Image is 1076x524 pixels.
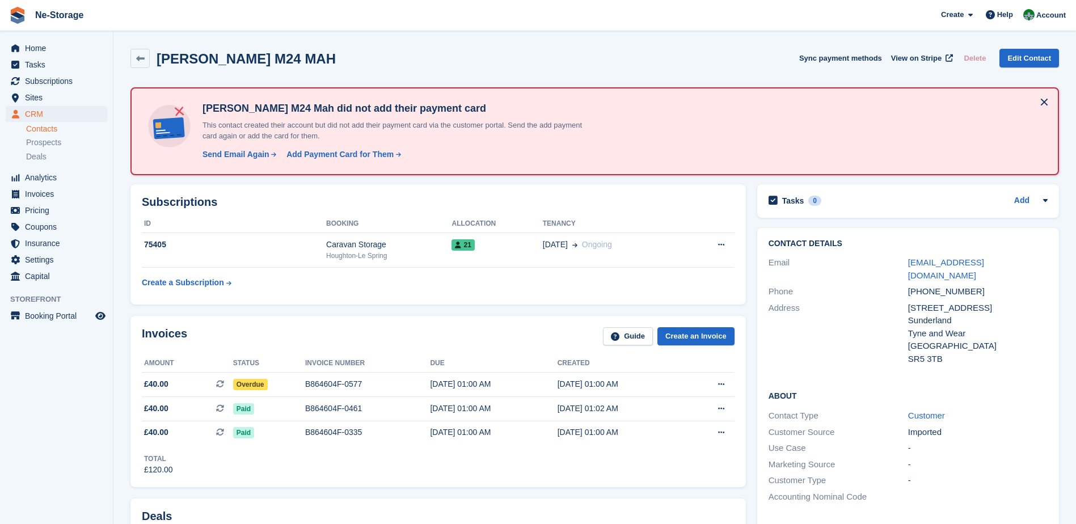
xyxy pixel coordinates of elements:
[558,426,685,438] div: [DATE] 01:00 AM
[26,137,107,149] a: Prospects
[25,308,93,324] span: Booking Portal
[908,257,984,280] a: [EMAIL_ADDRESS][DOMAIN_NAME]
[305,378,431,390] div: B864604F-0577
[25,170,93,185] span: Analytics
[769,409,908,422] div: Contact Type
[908,426,1048,439] div: Imported
[941,9,964,20] span: Create
[25,268,93,284] span: Capital
[769,256,908,282] div: Email
[908,285,1048,298] div: [PHONE_NUMBER]
[6,235,107,251] a: menu
[25,252,93,268] span: Settings
[6,268,107,284] a: menu
[198,102,595,115] h4: [PERSON_NAME] M24 Mah did not add their payment card
[25,186,93,202] span: Invoices
[25,57,93,73] span: Tasks
[1036,10,1066,21] span: Account
[142,277,224,289] div: Create a Subscription
[908,474,1048,487] div: -
[144,426,168,438] span: £40.00
[999,49,1059,67] a: Edit Contact
[769,458,908,471] div: Marketing Source
[286,149,394,160] div: Add Payment Card for Them
[9,7,26,24] img: stora-icon-8386f47178a22dfd0bd8f6a31ec36ba5ce8667c1dd55bd0f319d3a0aa187defe.svg
[6,57,107,73] a: menu
[959,49,990,67] button: Delete
[6,73,107,89] a: menu
[908,458,1048,471] div: -
[6,106,107,122] a: menu
[6,170,107,185] a: menu
[769,390,1048,401] h2: About
[142,196,735,209] h2: Subscriptions
[603,327,653,346] a: Guide
[94,309,107,323] a: Preview store
[558,354,685,373] th: Created
[142,239,326,251] div: 75405
[305,354,431,373] th: Invoice number
[543,239,568,251] span: [DATE]
[144,403,168,415] span: £40.00
[769,491,908,504] div: Accounting Nominal Code
[26,151,47,162] span: Deals
[25,40,93,56] span: Home
[198,120,595,142] p: This contact created their account but did not add their payment card via the customer portal. Se...
[25,202,93,218] span: Pricing
[6,40,107,56] a: menu
[25,73,93,89] span: Subscriptions
[26,137,61,148] span: Prospects
[543,215,686,233] th: Tenancy
[558,378,685,390] div: [DATE] 01:00 AM
[6,219,107,235] a: menu
[202,149,269,160] div: Send Email Again
[6,252,107,268] a: menu
[908,340,1048,353] div: [GEOGRAPHIC_DATA]
[25,235,93,251] span: Insurance
[142,510,172,523] h2: Deals
[26,124,107,134] a: Contacts
[233,354,305,373] th: Status
[908,327,1048,340] div: Tyne and Wear
[31,6,88,24] a: Ne-Storage
[326,251,452,261] div: Houghton-Le Spring
[782,196,804,206] h2: Tasks
[6,186,107,202] a: menu
[326,215,452,233] th: Booking
[908,302,1048,315] div: [STREET_ADDRESS]
[430,426,557,438] div: [DATE] 01:00 AM
[145,102,193,150] img: no-card-linked-e7822e413c904bf8b177c4d89f31251c4716f9871600ec3ca5bfc59e148c83f4.svg
[233,403,254,415] span: Paid
[908,442,1048,455] div: -
[6,90,107,105] a: menu
[908,353,1048,366] div: SR5 3TB
[26,151,107,163] a: Deals
[1023,9,1035,20] img: Charlotte Nesbitt
[799,49,882,67] button: Sync payment methods
[582,240,612,249] span: Ongoing
[6,308,107,324] a: menu
[142,327,187,346] h2: Invoices
[769,302,908,366] div: Address
[144,454,173,464] div: Total
[430,378,557,390] div: [DATE] 01:00 AM
[769,285,908,298] div: Phone
[142,215,326,233] th: ID
[908,411,945,420] a: Customer
[430,354,557,373] th: Due
[233,427,254,438] span: Paid
[142,272,231,293] a: Create a Subscription
[6,202,107,218] a: menu
[657,327,735,346] a: Create an Invoice
[25,219,93,235] span: Coupons
[10,294,113,305] span: Storefront
[305,426,431,438] div: B864604F-0335
[326,239,452,251] div: Caravan Storage
[282,149,402,160] a: Add Payment Card for Them
[430,403,557,415] div: [DATE] 01:00 AM
[887,49,955,67] a: View on Stripe
[142,354,233,373] th: Amount
[558,403,685,415] div: [DATE] 01:02 AM
[769,442,908,455] div: Use Case
[769,239,1048,248] h2: Contact Details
